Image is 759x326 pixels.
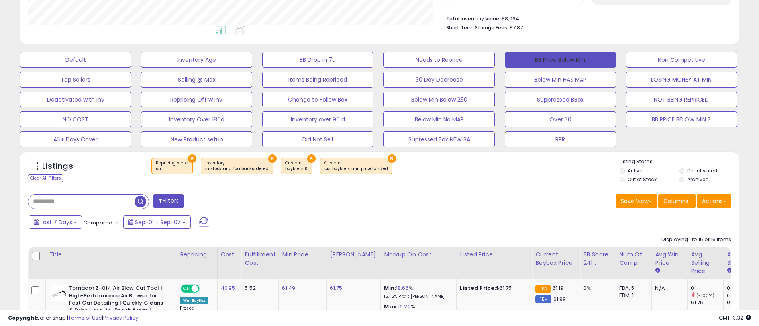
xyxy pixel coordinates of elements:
button: Items Being Repriced [262,72,373,88]
button: Below Min HAS MAP [505,72,616,88]
label: Active [628,167,642,174]
a: 40.95 [221,284,235,292]
button: Repricing Off w Inv. [141,92,252,107]
button: NO COST [20,111,131,127]
div: in stock and fba backordered [205,166,269,172]
small: Avg BB Share. [727,267,732,274]
a: 61.49 [282,284,295,292]
small: (0%) [727,292,738,299]
button: Below Min No MAP [383,111,494,127]
button: Deactivated with Inv [20,92,131,107]
div: Repricing [180,250,214,259]
small: FBA [535,285,550,293]
button: Selling @ Max [141,72,252,88]
div: Listed Price [460,250,529,259]
div: seller snap | | [8,314,138,322]
button: Top Sellers [20,72,131,88]
a: Terms of Use [68,314,102,322]
button: Suppressed BBox [505,92,616,107]
span: Columns [663,197,688,205]
button: 30 Day Decrease [383,72,494,88]
img: 21FOVdQCruL._SL40_.jpg [51,285,67,301]
div: 5.52 [245,285,273,292]
button: Sep-01 - Sep-07 [123,215,191,229]
button: NOT BEING REPRICED [626,92,737,107]
button: Columns [658,194,696,208]
button: Inventory Age [141,52,252,68]
span: 61.99 [553,295,566,303]
div: Fulfillment Cost [245,250,275,267]
button: BB PRICE BELOW MIN S [626,111,737,127]
button: × [388,154,396,163]
button: Below Min Below 250 [383,92,494,107]
div: Avg BB Share [727,250,756,267]
button: Actions [697,194,731,208]
span: Compared to: [83,219,120,226]
label: Out of Stock [628,176,657,183]
span: Last 7 Days [41,218,72,226]
a: Privacy Policy [103,314,138,322]
span: ON [182,285,192,292]
span: Repricing state : [156,160,188,172]
button: × [188,154,196,163]
b: Total Inventory Value: [446,15,500,22]
h5: Listings [42,161,73,172]
button: Over 30 [505,111,616,127]
small: (-100%) [696,292,715,299]
span: 61.19 [553,284,564,292]
label: Archived [687,176,709,183]
th: The percentage added to the cost of goods (COGS) that forms the calculator for Min & Max prices. [381,247,457,279]
div: 0 [691,285,723,292]
div: Min Price [282,250,323,259]
button: BB Drop in 7d [262,52,373,68]
div: Displaying 1 to 15 of 15 items [661,236,731,244]
div: [PERSON_NAME] [330,250,377,259]
div: N/A [655,285,681,292]
div: FBM: 1 [619,292,645,299]
small: FBM [535,295,551,303]
div: $61.75 [460,285,526,292]
button: RPR [505,131,616,147]
div: Title [49,250,173,259]
div: BB Share 24h. [583,250,612,267]
div: Avg Win Price [655,250,684,267]
a: 18.66 [396,284,409,292]
a: 61.75 [330,284,342,292]
button: × [307,154,316,163]
button: Supressed Box NEW SA [383,131,494,147]
button: × [268,154,277,163]
button: Last 7 Days [29,215,82,229]
button: Filters [153,194,184,208]
div: 0% [583,285,610,292]
div: cur buybox < min price landed [324,166,388,172]
li: $8,094 [446,13,725,23]
span: OFF [198,285,211,292]
span: Sep-01 - Sep-07 [135,218,181,226]
div: FBA: 5 [619,285,645,292]
button: New Product setup [141,131,252,147]
button: Default [20,52,131,68]
button: Inventory over 90 d [262,111,373,127]
div: Markup on Cost [384,250,453,259]
button: LOSING MONEY AT MIN [626,72,737,88]
p: Listing States: [620,158,739,166]
div: 0% [727,285,759,292]
button: Non Competitive [626,52,737,68]
div: Current Buybox Price [535,250,577,267]
button: BB Price Below Min [505,52,616,68]
button: Inventory Over 180d [141,111,252,127]
b: Short Term Storage Fees: [446,24,508,31]
span: $7.87 [510,24,523,31]
button: Save View [616,194,657,208]
b: Min: [384,284,396,292]
button: Needs to Reprice [383,52,494,68]
button: 45+ Days Cover [20,131,131,147]
span: Custom: [285,160,308,172]
label: Deactivated [687,167,717,174]
div: 61.75 [691,299,723,306]
button: Change to Follow Box [262,92,373,107]
button: Did Not Sell [262,131,373,147]
small: Avg Win Price. [655,267,660,274]
div: 0% [727,299,759,306]
div: Cost [221,250,238,259]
